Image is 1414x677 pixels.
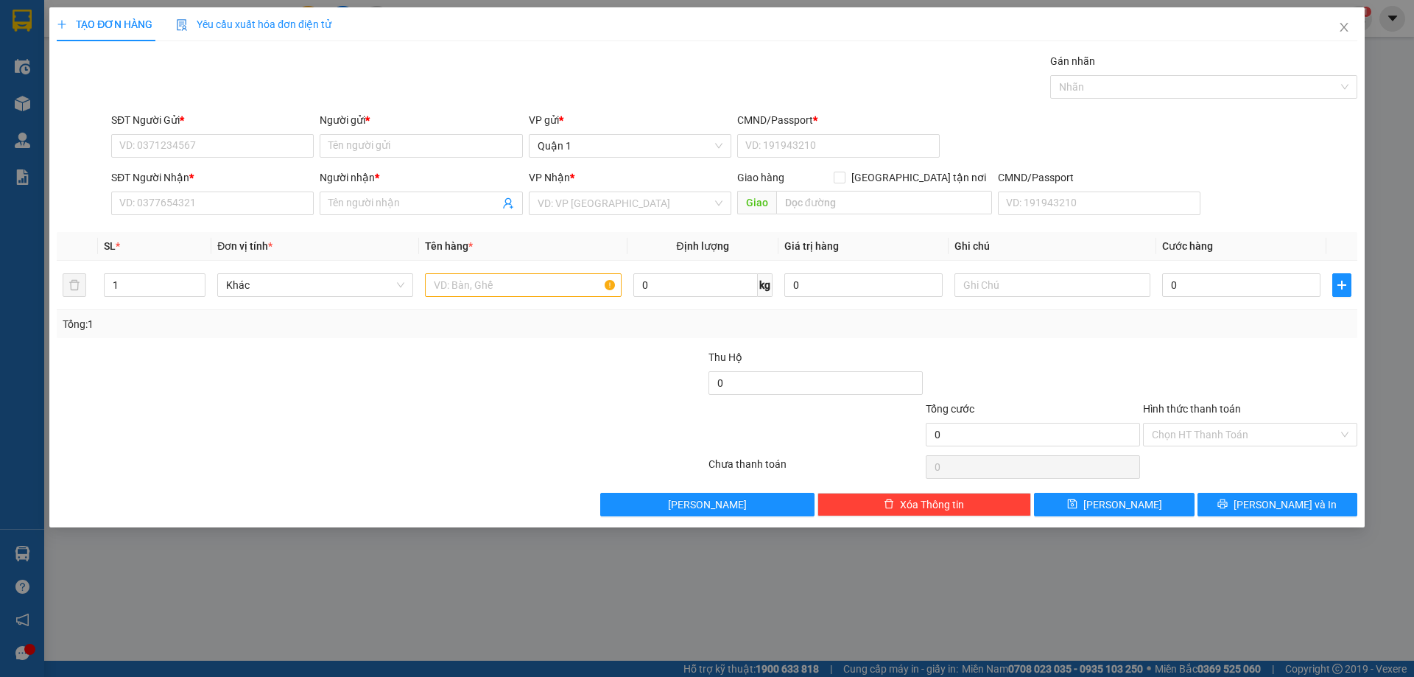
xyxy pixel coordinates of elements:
[1234,497,1337,513] span: [PERSON_NAME] và In
[1162,240,1213,252] span: Cước hàng
[758,273,773,297] span: kg
[1143,403,1241,415] label: Hình thức thanh toán
[63,316,546,332] div: Tổng: 1
[1197,493,1357,516] button: printer[PERSON_NAME] và In
[737,172,784,183] span: Giao hàng
[677,240,729,252] span: Định lượng
[1034,493,1194,516] button: save[PERSON_NAME]
[708,351,742,363] span: Thu Hộ
[226,274,404,296] span: Khác
[425,273,621,297] input: VD: Bàn, Ghế
[776,191,992,214] input: Dọc đường
[1332,273,1351,297] button: plus
[111,169,314,186] div: SĐT Người Nhận
[529,112,731,128] div: VP gửi
[63,273,86,297] button: delete
[176,19,188,31] img: icon
[57,18,152,30] span: TẠO ĐƠN HÀNG
[1338,21,1350,33] span: close
[784,273,943,297] input: 0
[954,273,1150,297] input: Ghi Chú
[1067,499,1077,511] span: save
[538,135,722,157] span: Quận 1
[737,112,940,128] div: CMND/Passport
[1333,279,1351,291] span: plus
[707,456,924,482] div: Chưa thanh toán
[176,18,331,30] span: Yêu cầu xuất hóa đơn điện tử
[57,19,67,29] span: plus
[425,240,473,252] span: Tên hàng
[1050,55,1095,67] label: Gán nhãn
[900,497,964,513] span: Xóa Thông tin
[817,493,1032,516] button: deleteXóa Thông tin
[1083,497,1162,513] span: [PERSON_NAME]
[784,240,839,252] span: Giá trị hàng
[949,232,1156,261] th: Ghi chú
[998,169,1200,186] div: CMND/Passport
[600,493,815,516] button: [PERSON_NAME]
[884,499,894,511] span: delete
[104,240,116,252] span: SL
[502,197,514,209] span: user-add
[320,169,522,186] div: Người nhận
[111,112,314,128] div: SĐT Người Gửi
[529,172,570,183] span: VP Nhận
[926,403,974,415] span: Tổng cước
[668,497,747,513] span: [PERSON_NAME]
[1217,499,1228,511] span: printer
[845,169,992,186] span: [GEOGRAPHIC_DATA] tận nơi
[737,191,776,214] span: Giao
[217,240,272,252] span: Đơn vị tính
[1323,7,1365,49] button: Close
[320,112,522,128] div: Người gửi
